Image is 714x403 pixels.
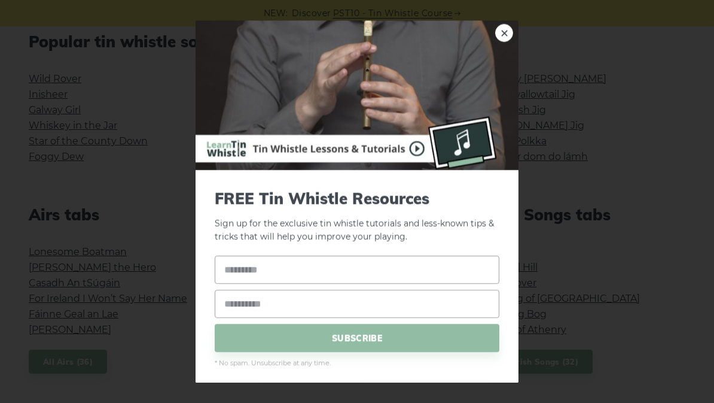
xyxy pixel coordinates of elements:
img: Tin Whistle Buying Guide Preview [196,20,518,170]
span: SUBSCRIBE [215,324,499,352]
a: × [495,24,513,42]
span: * No spam. Unsubscribe at any time. [215,358,499,369]
span: FREE Tin Whistle Resources [215,189,499,208]
p: Sign up for the exclusive tin whistle tutorials and less-known tips & tricks that will help you i... [215,189,499,244]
